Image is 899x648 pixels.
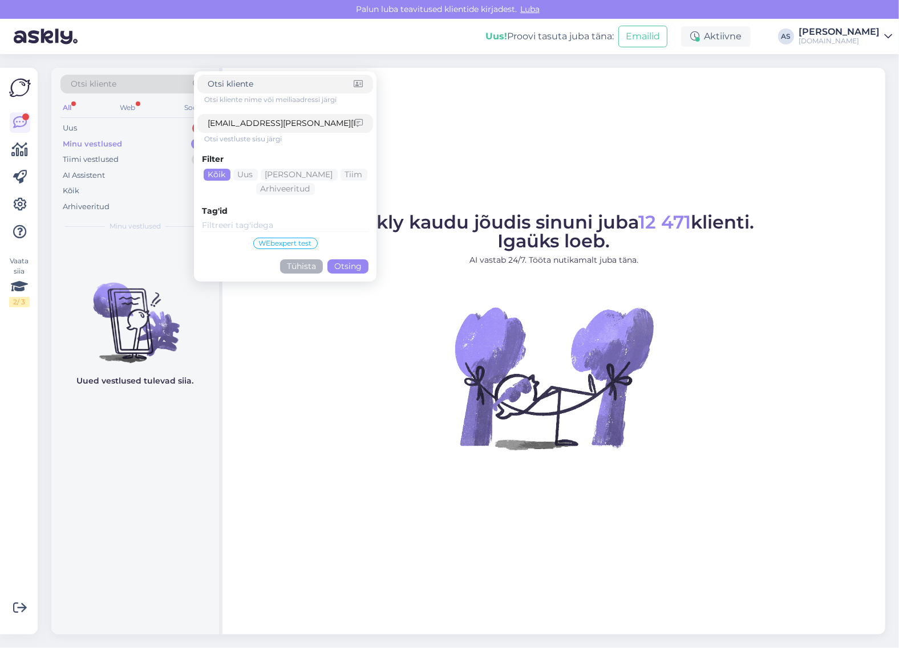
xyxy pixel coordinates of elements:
img: No Chat active [451,275,657,480]
span: 12 471 [638,211,691,233]
button: Emailid [618,26,667,47]
b: Uus! [485,31,507,42]
div: 2 / 3 [9,297,30,307]
span: Minu vestlused [110,221,161,231]
p: AI vastab 24/7. Tööta nutikamalt juba täna. [354,254,754,266]
a: [PERSON_NAME][DOMAIN_NAME] [799,27,892,46]
p: Uued vestlused tulevad siia. [77,375,194,387]
div: AS [778,28,794,44]
div: Filter [202,153,368,165]
div: Socials [182,100,210,115]
div: Arhiveeritud [63,201,110,213]
img: No chats [51,262,219,365]
div: [DOMAIN_NAME] [799,36,880,46]
div: Vaata siia [9,256,30,307]
div: 8 [192,154,208,165]
div: Kõik [204,169,230,181]
span: Luba [517,4,543,14]
img: Askly Logo [9,77,31,99]
div: Uus [63,123,77,134]
div: All [60,100,74,115]
div: AI Assistent [63,170,105,181]
div: Tiimi vestlused [63,154,119,165]
div: Proovi tasuta juba täna: [485,30,614,43]
div: 0 [191,138,208,150]
div: Tag'id [202,205,368,217]
input: Otsi vestlustes [208,117,355,129]
div: Aktiivne [681,26,751,47]
span: Otsi kliente [71,78,116,90]
span: Askly kaudu jõudis sinuni juba klienti. Igaüks loeb. [354,211,754,252]
div: Otsi vestluste sisu järgi [204,134,373,144]
div: [PERSON_NAME] [799,27,880,36]
div: Otsi kliente nime või meiliaadressi järgi [204,95,373,105]
div: Minu vestlused [63,138,122,150]
input: Otsi kliente [208,78,354,90]
input: Filtreeri tag'idega [202,219,368,232]
div: Kõik [63,185,79,197]
div: Web [118,100,138,115]
div: 3 [192,123,208,134]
